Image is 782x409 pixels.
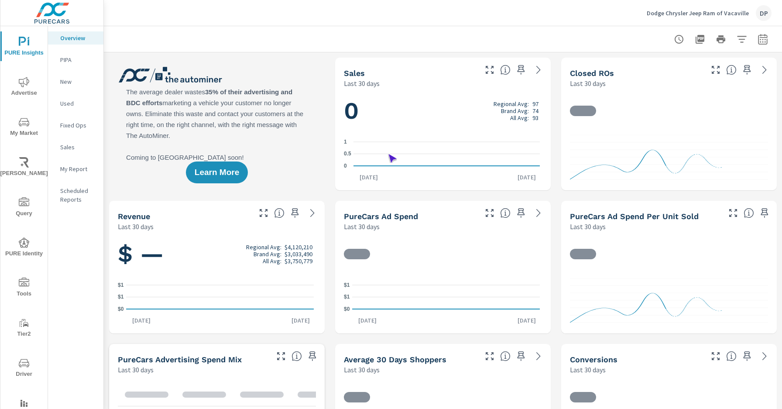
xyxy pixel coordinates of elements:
[305,206,319,220] a: See more details in report
[483,206,497,220] button: Make Fullscreen
[48,184,103,206] div: Scheduled Reports
[254,251,281,258] p: Brand Avg:
[740,63,754,77] span: Save this to your personalized report
[344,221,380,232] p: Last 30 days
[511,173,542,182] p: [DATE]
[712,31,730,48] button: Print Report
[514,63,528,77] span: Save this to your personalized report
[3,117,45,138] span: My Market
[3,237,45,259] span: PURE Identity
[532,63,545,77] a: See more details in report
[48,97,103,110] div: Used
[570,212,699,221] h5: PureCars Ad Spend Per Unit Sold
[3,278,45,299] span: Tools
[744,208,754,218] span: Average cost of advertising per each vehicle sold at the dealer over the selected date range. The...
[263,258,281,265] p: All Avg:
[532,100,538,107] p: 97
[60,99,96,108] p: Used
[60,121,96,130] p: Fixed Ops
[246,244,281,251] p: Regional Avg:
[344,306,350,312] text: $0
[532,206,545,220] a: See more details in report
[353,173,384,182] p: [DATE]
[3,197,45,219] span: Query
[726,351,737,361] span: The number of dealer-specified goals completed by a visitor. [Source: This data is provided by th...
[344,364,380,375] p: Last 30 days
[285,316,316,325] p: [DATE]
[48,53,103,66] div: PIPA
[726,65,737,75] span: Number of Repair Orders Closed by the selected dealership group over the selected time range. [So...
[500,208,511,218] span: Total cost of media for all PureCars channels for the selected dealership group over the selected...
[344,294,350,300] text: $1
[3,37,45,58] span: PURE Insights
[758,349,772,363] a: See more details in report
[118,306,124,312] text: $0
[3,318,45,339] span: Tier2
[570,355,617,364] h5: Conversions
[48,31,103,45] div: Overview
[285,251,312,258] p: $3,033,490
[305,349,319,363] span: Save this to your personalized report
[60,186,96,204] p: Scheduled Reports
[570,69,614,78] h5: Closed ROs
[285,244,312,251] p: $4,120,210
[344,151,351,157] text: 0.5
[118,282,124,288] text: $1
[118,239,316,269] h1: $ —
[483,349,497,363] button: Make Fullscreen
[514,349,528,363] span: Save this to your personalized report
[740,349,754,363] span: Save this to your personalized report
[118,355,242,364] h5: PureCars Advertising Spend Mix
[126,316,157,325] p: [DATE]
[60,165,96,173] p: My Report
[3,157,45,179] span: [PERSON_NAME]
[48,119,103,132] div: Fixed Ops
[48,162,103,175] div: My Report
[756,5,772,21] div: DP
[60,77,96,86] p: New
[758,206,772,220] span: Save this to your personalized report
[274,349,288,363] button: Make Fullscreen
[500,65,511,75] span: Number of vehicles sold by the dealership over the selected date range. [Source: This data is sou...
[288,206,302,220] span: Save this to your personalized report
[3,77,45,98] span: Advertise
[118,364,154,375] p: Last 30 days
[344,355,446,364] h5: Average 30 Days Shoppers
[691,31,709,48] button: "Export Report to PDF"
[352,316,383,325] p: [DATE]
[257,206,271,220] button: Make Fullscreen
[60,34,96,42] p: Overview
[285,258,312,265] p: $3,750,779
[570,78,606,89] p: Last 30 days
[501,107,529,114] p: Brand Avg:
[344,282,350,288] text: $1
[60,55,96,64] p: PIPA
[494,100,529,107] p: Regional Avg:
[709,349,723,363] button: Make Fullscreen
[48,141,103,154] div: Sales
[3,358,45,379] span: Driver
[118,212,150,221] h5: Revenue
[514,206,528,220] span: Save this to your personalized report
[292,351,302,361] span: This table looks at how you compare to the amount of budget you spend per channel as opposed to y...
[60,143,96,151] p: Sales
[500,351,511,361] span: A rolling 30 day total of daily Shoppers on the dealership website, averaged over the selected da...
[570,364,606,375] p: Last 30 days
[532,107,538,114] p: 74
[118,221,154,232] p: Last 30 days
[483,63,497,77] button: Make Fullscreen
[726,206,740,220] button: Make Fullscreen
[48,75,103,88] div: New
[511,316,542,325] p: [DATE]
[510,114,529,121] p: All Avg:
[733,31,751,48] button: Apply Filters
[344,139,347,145] text: 1
[344,69,365,78] h5: Sales
[186,162,248,183] button: Learn More
[758,63,772,77] a: See more details in report
[647,9,749,17] p: Dodge Chrysler Jeep Ram of Vacaville
[754,31,772,48] button: Select Date Range
[532,349,545,363] a: See more details in report
[709,63,723,77] button: Make Fullscreen
[344,212,418,221] h5: PureCars Ad Spend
